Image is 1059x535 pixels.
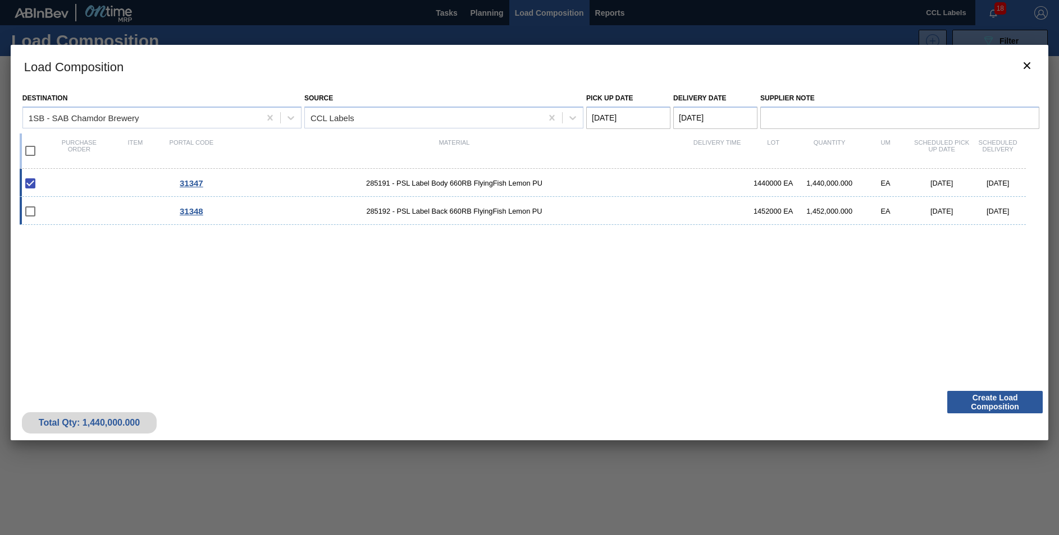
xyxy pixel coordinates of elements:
[970,207,1026,215] div: [DATE]
[30,418,148,428] div: Total Qty: 1,440,000.000
[163,139,220,163] div: Portal code
[745,207,801,215] div: 1452000 EA
[220,179,689,187] span: 285191 - PSL Label Body 660RB FlyingFish Lemon PU
[970,179,1026,187] div: [DATE]
[180,178,203,188] span: 31347
[586,107,670,129] input: mm/dd/yyyy
[801,207,857,215] div: 1,452,000.000
[857,139,914,163] div: UM
[586,94,633,102] label: Pick up Date
[220,139,689,163] div: Material
[801,139,857,163] div: Quantity
[914,139,970,163] div: Scheduled Pick up Date
[673,107,757,129] input: mm/dd/yyyy
[914,207,970,215] div: [DATE]
[673,94,726,102] label: Delivery Date
[180,206,203,216] span: 31348
[857,179,914,187] div: EA
[163,206,220,216] div: Go to Order
[970,139,1026,163] div: Scheduled Delivery
[163,178,220,188] div: Go to Order
[220,207,689,215] span: 285192 - PSL Label Back 660RB FlyingFish Lemon PU
[857,207,914,215] div: EA
[947,391,1043,413] button: Create Load Composition
[11,45,1048,87] h3: Load Composition
[745,179,801,187] div: 1440000 EA
[914,179,970,187] div: [DATE]
[29,113,139,122] div: 1SB - SAB Chamdor Brewery
[51,139,107,163] div: Purchase order
[801,179,857,187] div: 1,440,000.000
[745,139,801,163] div: Lot
[311,113,354,122] div: CCL Labels
[22,94,67,102] label: Destination
[689,139,745,163] div: Delivery Time
[107,139,163,163] div: Item
[304,94,333,102] label: Source
[760,90,1039,107] label: Supplier Note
